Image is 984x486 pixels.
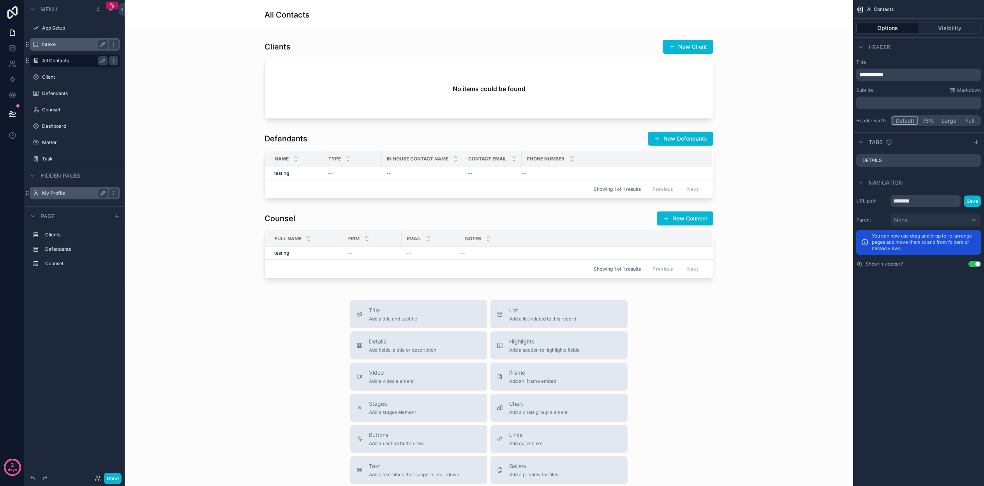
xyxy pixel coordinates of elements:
span: In House Contact Name [387,156,448,162]
button: HighlightsAdd a section to highlights fields [490,331,628,359]
button: VideoAdd a video element [350,363,487,391]
span: iframe [509,369,556,377]
button: StagesAdd a stages element [350,394,487,422]
label: Dashboard [42,123,118,129]
label: My Profile [42,190,104,196]
span: None [894,216,908,224]
button: DetailsAdd fields, a title or description [350,331,487,359]
button: TextAdd a text block that supports markdown [350,456,487,484]
span: All Contacts [867,6,894,12]
button: Default [892,116,918,125]
span: Add a section to highlights fields [509,347,579,353]
button: Done [104,473,122,484]
span: Add a preview for files [509,472,558,478]
label: Subtitle [856,87,873,93]
label: Details [862,157,882,164]
label: Show in sidebar? [866,261,903,267]
button: 75% [918,116,938,125]
label: All Contacts [42,58,104,64]
p: You can now use drag and drop to re-arrange pages and move them to and from folders or nested views [872,233,976,252]
button: Large [938,116,960,125]
span: Chart [509,400,568,408]
a: Markdown [949,87,981,93]
div: scrollable content [856,97,981,109]
span: Buttons [369,431,424,439]
span: Add an iframe embed [509,378,556,384]
button: Options [856,23,919,33]
span: Type [328,156,341,162]
h1: All Contacts [265,9,310,20]
span: Contact Email [468,156,507,162]
label: Defendants [42,90,118,97]
label: Title [856,59,981,65]
span: Header [869,43,890,51]
button: None [891,213,981,227]
span: Navigation [869,179,903,187]
label: Counsel [42,107,118,113]
button: Visibility [919,23,981,33]
span: Title [369,306,417,314]
label: Header width [856,118,887,124]
button: ButtonsAdd an action button row [350,425,487,453]
span: Page [41,212,55,220]
button: Full [960,116,980,125]
span: Text [369,462,459,470]
span: Phone Number [527,156,564,162]
span: Notes [465,236,481,242]
span: List [509,306,576,314]
label: Client [42,74,118,80]
label: Intake [42,41,104,48]
div: scrollable content [25,225,125,278]
button: TitleAdd a title and subtitle [350,300,487,328]
span: Tabs [869,138,883,146]
button: ChartAdd a chart group element [490,394,628,422]
button: iframeAdd an iframe embed [490,363,628,391]
span: Add quick links [509,440,542,447]
label: Counsel [45,261,117,267]
span: Hidden pages [41,172,80,180]
label: App Setup [42,25,118,31]
span: Add fields, a title or description [369,347,436,353]
span: Add a stages element [369,409,416,416]
p: 2 [11,461,14,469]
span: Firm [348,236,360,242]
button: GalleryAdd a preview for files [490,456,628,484]
span: Details [369,338,436,345]
span: Menu [41,5,57,13]
span: Add an action button row [369,440,424,447]
span: Highlights [509,338,579,345]
span: Links [509,431,542,439]
label: Parent [856,217,887,223]
span: Email [407,236,421,242]
label: Clients [45,232,117,238]
span: Gallery [509,462,558,470]
span: Showing 1 of 1 results [594,186,641,192]
div: scrollable content [856,69,981,81]
button: ListAdd a list related to this record [490,300,628,328]
span: Add a video element [369,378,414,384]
label: Defendants [45,246,117,252]
label: Matter [42,139,118,146]
span: Markdown [957,87,981,93]
span: Name [275,156,289,162]
button: LinksAdd quick links [490,425,628,453]
span: Add a list related to this record [509,316,576,322]
span: Stages [369,400,416,408]
span: Full Name [275,236,302,242]
span: Video [369,369,414,377]
span: Add a chart group element [509,409,568,416]
p: days [8,464,17,475]
span: Add a title and subtitle [369,316,417,322]
span: Showing 1 of 1 results [594,266,641,272]
span: Add a text block that supports markdown [369,472,459,478]
label: Task [42,156,118,162]
button: Save [964,195,981,207]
